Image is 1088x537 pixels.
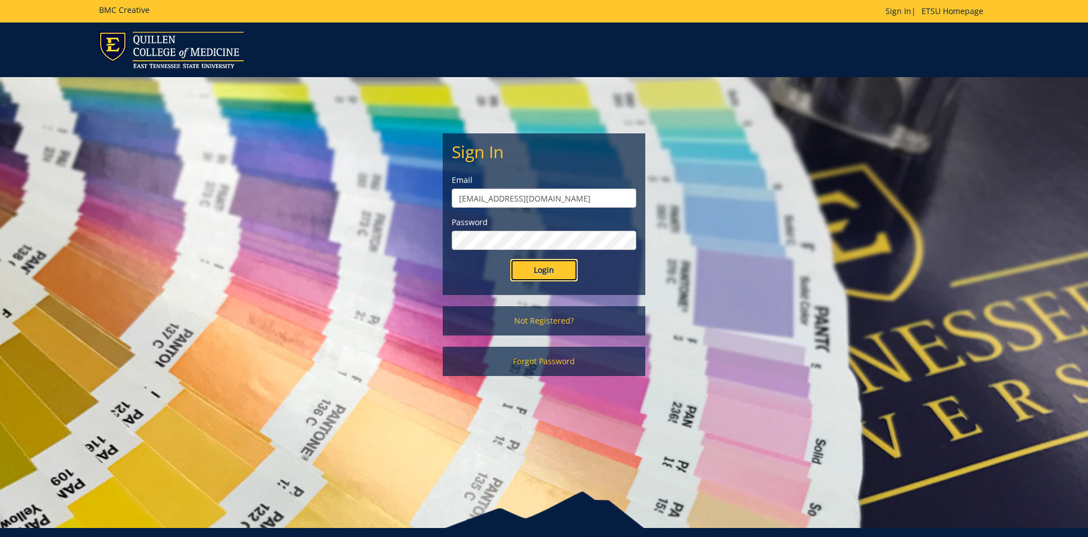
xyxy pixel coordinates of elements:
a: Not Registered? [443,306,645,335]
a: Sign In [885,6,911,16]
p: | [885,6,989,17]
a: Forgot Password [443,347,645,376]
input: Login [510,259,578,281]
label: Email [452,174,636,186]
h2: Sign In [452,142,636,161]
img: ETSU logo [99,32,244,68]
label: Password [452,217,636,228]
a: ETSU Homepage [916,6,989,16]
h5: BMC Creative [99,6,150,14]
